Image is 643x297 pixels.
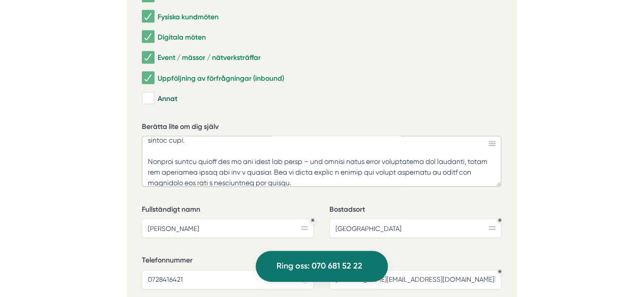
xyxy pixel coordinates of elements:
[142,73,154,83] input: Uppföljning av förfrågningar (inbound)
[277,259,362,273] span: Ring oss: 070 681 52 22
[256,251,388,282] a: Ring oss: 070 681 52 22
[142,93,154,104] input: Annat
[498,218,502,222] div: Obligatoriskt
[329,255,501,268] label: E-postadress
[142,255,314,268] label: Telefonnummer
[311,218,315,222] div: Obligatoriskt
[498,270,502,274] div: Obligatoriskt
[142,32,154,42] input: Digitala möten
[142,205,314,217] label: Fullständigt namn
[142,12,154,22] input: Fysiska kundmöten
[142,122,501,135] label: Berätta lite om dig själv
[329,205,501,217] label: Bostadsort
[142,53,154,63] input: Event / mässor / nätverksträffar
